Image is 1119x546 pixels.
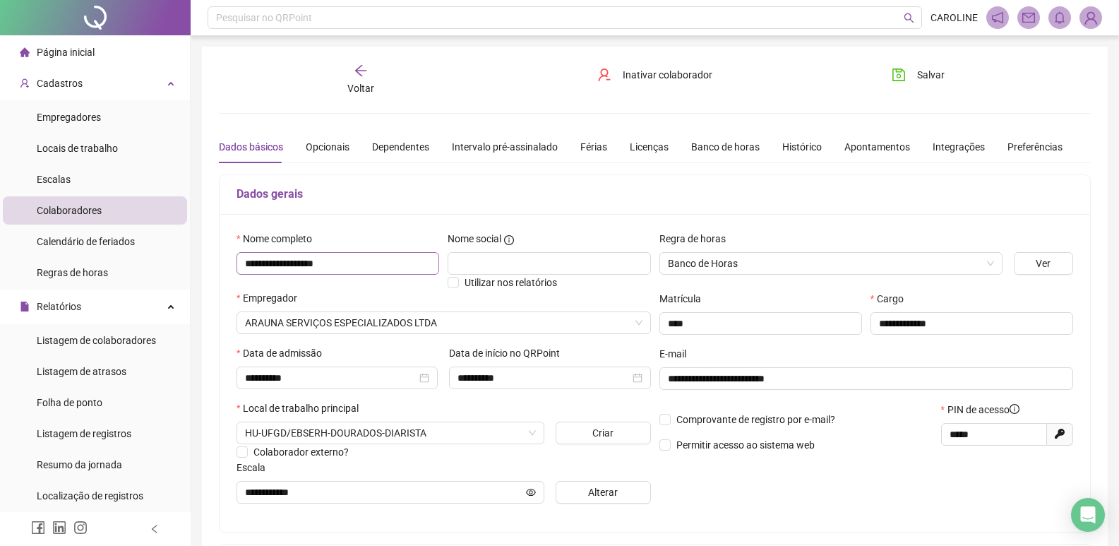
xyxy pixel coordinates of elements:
[347,83,374,94] span: Voltar
[20,302,30,311] span: file
[253,446,349,458] span: Colaborador externo?
[556,422,651,444] button: Criar
[597,68,611,82] span: user-delete
[580,139,607,155] div: Férias
[237,345,331,361] label: Data de admissão
[1007,139,1063,155] div: Preferências
[372,139,429,155] div: Dependentes
[1080,7,1101,28] img: 89421
[37,397,102,408] span: Folha de ponto
[37,335,156,346] span: Listagem de colaboradores
[630,139,669,155] div: Licenças
[588,485,618,500] span: Alterar
[587,64,723,86] button: Inativar colaborador
[37,301,81,312] span: Relatórios
[691,139,760,155] div: Banco de horas
[354,64,368,78] span: arrow-left
[237,231,321,247] label: Nome completo
[37,47,95,58] span: Página inicial
[465,277,557,288] span: Utilizar nos relatórios
[1053,11,1066,24] span: bell
[933,139,985,155] div: Integrações
[844,139,910,155] div: Apontamentos
[37,428,131,439] span: Listagem de registros
[37,78,83,89] span: Cadastros
[870,291,913,307] label: Cargo
[52,521,66,535] span: linkedin
[1022,11,1035,24] span: mail
[452,139,558,155] div: Intervalo pré-assinalado
[150,524,160,534] span: left
[20,47,30,57] span: home
[526,487,536,497] span: eye
[892,68,906,82] span: save
[20,78,30,88] span: user-add
[448,231,501,247] span: Nome social
[659,346,695,362] label: E-mail
[947,402,1019,417] span: PIN de acesso
[37,205,102,216] span: Colaboradores
[449,345,569,361] label: Data de início no QRPoint
[904,13,914,23] span: search
[623,67,712,83] span: Inativar colaborador
[676,439,815,451] span: Permitir acesso ao sistema web
[668,253,994,274] span: Banco de Horas
[659,231,735,247] label: Regra de horas
[991,11,1004,24] span: notification
[73,521,88,535] span: instagram
[1010,404,1019,414] span: info-circle
[659,291,710,307] label: Matrícula
[37,174,71,185] span: Escalas
[237,186,1073,203] h5: Dados gerais
[676,414,835,425] span: Comprovante de registro por e-mail?
[245,312,642,333] span: ARAUNA SERVIÇOS ESPECIALIZADOS LTDA
[1014,252,1073,275] button: Ver
[37,366,126,377] span: Listagem de atrasos
[37,267,108,278] span: Regras de horas
[37,490,143,502] span: Localização de registros
[237,290,306,306] label: Empregador
[881,64,955,86] button: Salvar
[37,459,122,470] span: Resumo da jornada
[237,460,275,475] label: Escala
[37,236,135,247] span: Calendário de feriados
[930,10,978,25] span: CAROLINE
[37,143,118,154] span: Locais de trabalho
[556,481,651,504] button: Alterar
[37,112,101,123] span: Empregadores
[917,67,945,83] span: Salvar
[782,139,822,155] div: Histórico
[592,425,614,441] span: Criar
[1036,256,1051,271] span: Ver
[219,139,283,155] div: Dados básicos
[1071,498,1105,532] div: Open Intercom Messenger
[245,422,536,444] span: RUA IVO ALVES DA ROCHA, 558 – ALTOS DO INDAIÁ
[306,139,349,155] div: Opcionais
[504,235,514,245] span: info-circle
[237,400,368,416] label: Local de trabalho principal
[31,521,45,535] span: facebook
